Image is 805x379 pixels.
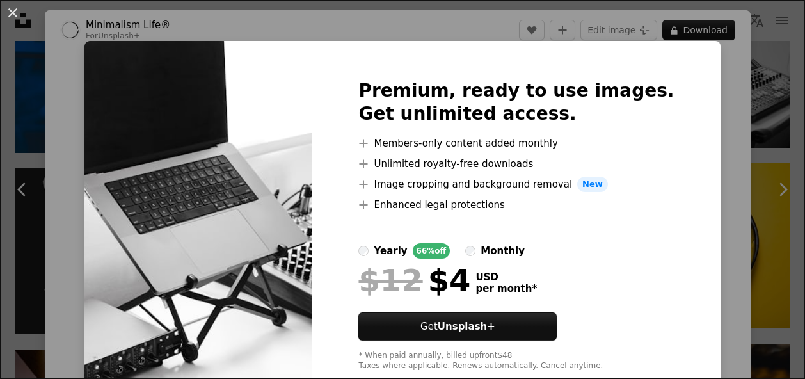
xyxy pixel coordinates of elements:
[475,271,537,283] span: USD
[358,264,422,297] span: $12
[577,177,608,192] span: New
[481,243,525,259] div: monthly
[358,177,674,192] li: Image cropping and background removal
[358,79,674,125] h2: Premium, ready to use images. Get unlimited access.
[358,197,674,213] li: Enhanced legal protections
[358,312,557,341] button: GetUnsplash+
[374,243,407,259] div: yearly
[475,283,537,294] span: per month *
[358,136,674,151] li: Members-only content added monthly
[465,246,475,256] input: monthly
[358,246,369,256] input: yearly66%off
[438,321,495,332] strong: Unsplash+
[413,243,450,259] div: 66% off
[358,264,470,297] div: $4
[358,156,674,172] li: Unlimited royalty-free downloads
[358,351,674,371] div: * When paid annually, billed upfront $48 Taxes where applicable. Renews automatically. Cancel any...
